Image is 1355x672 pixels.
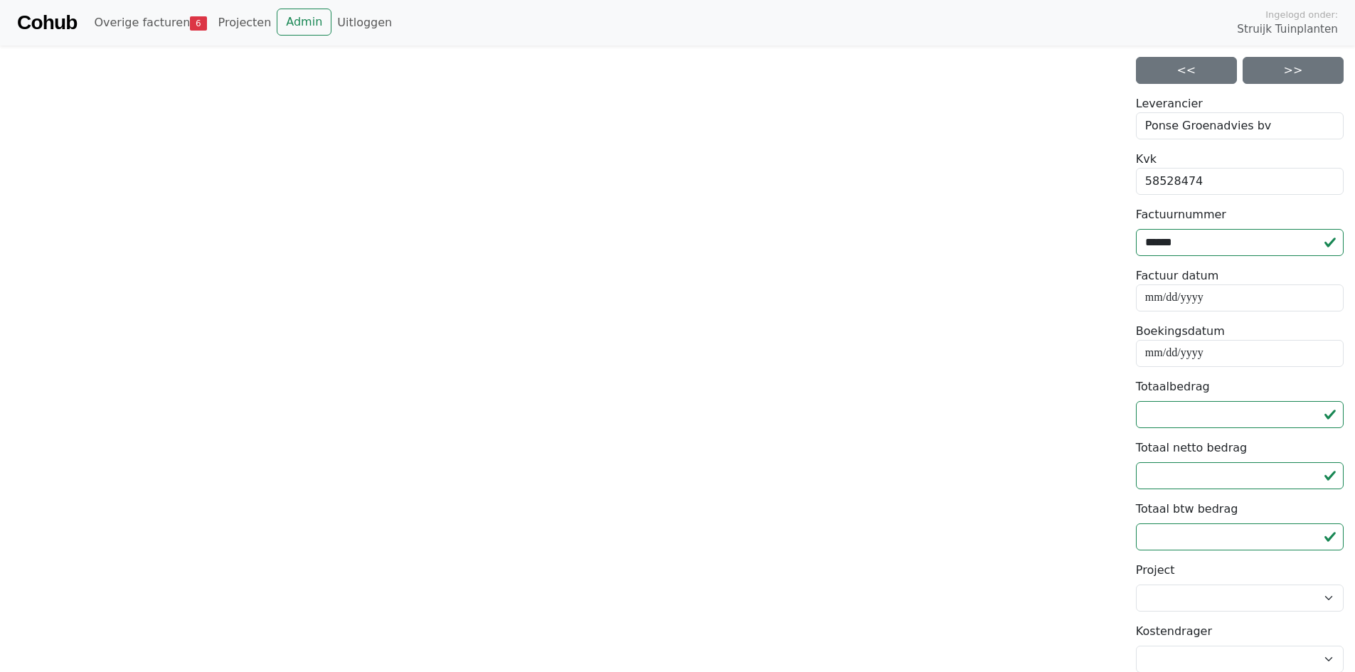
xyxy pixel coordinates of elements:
label: Factuurnummer [1136,206,1226,223]
a: << [1136,57,1237,84]
a: Cohub [17,6,77,40]
span: Struijk Tuinplanten [1237,21,1338,38]
span: Ingelogd onder: [1265,8,1338,21]
a: Projecten [213,9,277,37]
div: Ponse Groenadvies bv [1136,112,1344,139]
label: Totaalbedrag [1136,378,1210,395]
a: Overige facturen6 [88,9,212,37]
a: Admin [277,9,331,36]
label: Kostendrager [1136,623,1212,640]
label: Boekingsdatum [1136,323,1225,340]
label: Totaal btw bedrag [1136,501,1238,518]
div: 58528474 [1136,168,1344,195]
a: Uitloggen [331,9,398,37]
label: Factuur datum [1136,267,1219,284]
span: 6 [190,16,206,31]
label: Kvk [1136,151,1157,168]
label: Leverancier [1136,95,1203,112]
a: >> [1243,57,1344,84]
label: Totaal netto bedrag [1136,439,1247,457]
label: Project [1136,562,1175,579]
